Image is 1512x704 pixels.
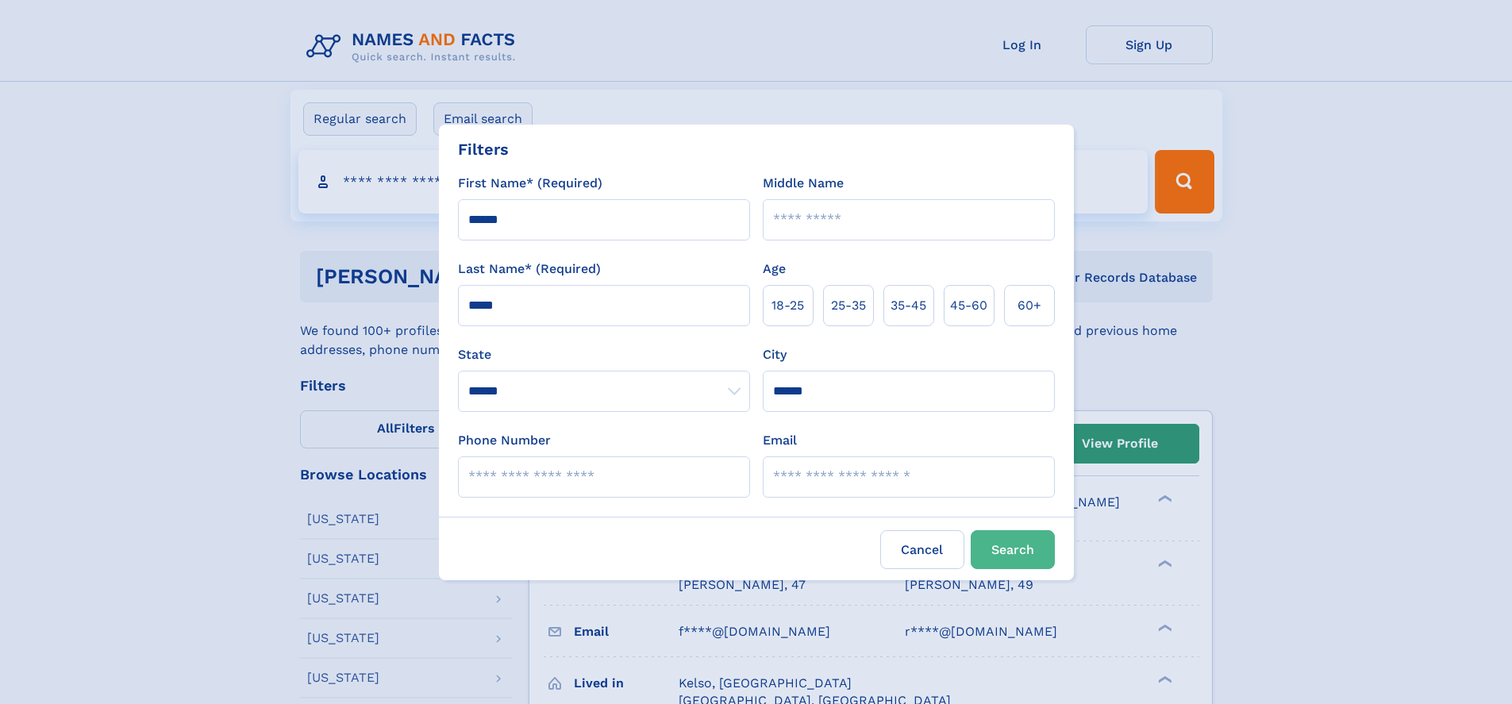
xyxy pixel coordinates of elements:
label: Email [763,431,797,450]
span: 25‑35 [831,296,866,315]
span: 60+ [1018,296,1041,315]
label: City [763,345,787,364]
span: 18‑25 [771,296,804,315]
label: Cancel [880,530,964,569]
label: Last Name* (Required) [458,260,601,279]
label: State [458,345,750,364]
div: Filters [458,137,509,161]
label: Middle Name [763,174,844,193]
label: First Name* (Required) [458,174,602,193]
span: 35‑45 [891,296,926,315]
span: 45‑60 [950,296,987,315]
label: Age [763,260,786,279]
button: Search [971,530,1055,569]
label: Phone Number [458,431,551,450]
